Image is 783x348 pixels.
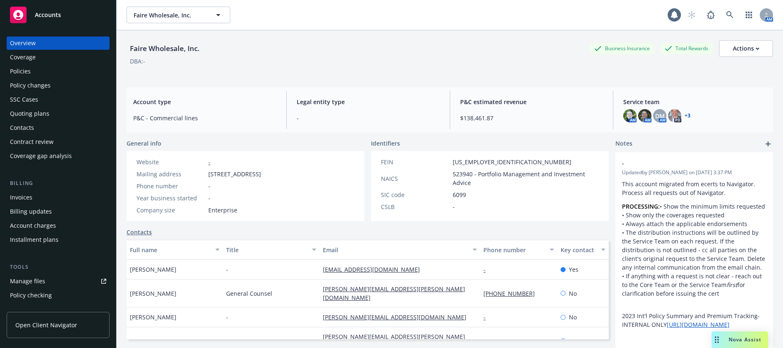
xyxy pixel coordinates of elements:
div: Policies [10,65,31,78]
span: Faire Wholesale, Inc. [134,11,205,19]
div: Key contact [561,246,596,254]
span: [PERSON_NAME] [130,337,176,346]
div: Website [137,158,205,166]
a: [PERSON_NAME][EMAIL_ADDRESS][PERSON_NAME][DOMAIN_NAME] [323,285,465,302]
a: Coverage [7,51,110,64]
div: SSC Cases [10,93,38,106]
button: Title [223,240,319,260]
div: Billing updates [10,205,52,218]
a: Coverage gap analysis [7,149,110,163]
div: Account charges [10,219,56,232]
div: Mailing address [137,170,205,178]
div: Manage files [10,275,45,288]
span: [PERSON_NAME] [130,313,176,321]
span: - [453,202,455,211]
div: Total Rewards [661,43,712,54]
span: Account type [133,97,276,106]
span: Legal entity type [297,97,440,106]
a: - [208,158,210,166]
span: Yes [569,265,578,274]
span: [PERSON_NAME] [130,265,176,274]
p: This account migrated from ecerts to Navigator. Process all requests out of Navigator. [622,180,766,197]
div: Actions [733,41,759,56]
button: Phone number [480,240,557,260]
span: $138,461.87 [460,114,603,122]
button: Key contact [557,240,609,260]
div: Phone number [137,182,205,190]
div: Faire Wholesale, Inc. [127,43,203,54]
span: - [208,182,210,190]
span: [PERSON_NAME] [130,289,176,298]
span: - [208,194,210,202]
a: Billing updates [7,205,110,218]
div: Invoices [10,191,32,204]
a: Report a Bug [703,7,719,23]
a: - [483,337,492,345]
a: - [483,313,492,321]
a: Quoting plans [7,107,110,120]
div: CSLB [381,202,449,211]
a: Installment plans [7,233,110,246]
div: Tools [7,263,110,271]
a: Switch app [741,7,757,23]
span: No [569,337,577,346]
span: - [622,159,745,168]
span: No [569,313,577,321]
a: [PHONE_NUMBER] [483,290,542,297]
strong: PROCESSING: [622,202,660,210]
div: -Updatedby [PERSON_NAME] on [DATE] 3:37 PMThis account migrated from ecerts to Navigator. Process... [615,152,773,336]
button: Email [320,240,480,260]
button: Nova Assist [712,331,768,348]
p: 2023 Int'l Policy Summary and Premium Tracking-INTERNAL ONLY [622,311,766,329]
div: Full name [130,246,210,254]
span: 523940 - Portfolio Management and Investment Advice [453,170,599,187]
div: Coverage gap analysis [10,149,72,163]
a: [PERSON_NAME][EMAIL_ADDRESS][DOMAIN_NAME] [323,313,473,321]
div: Overview [10,37,36,50]
span: [US_EMPLOYER_IDENTIFICATION_NUMBER] [453,158,571,166]
span: - [226,265,228,274]
p: • Show the minimum limits requested • Show only the coverages requested • Always attach the appli... [622,202,766,298]
a: SSC Cases [7,93,110,106]
a: [URL][DOMAIN_NAME] [667,321,729,329]
span: Notes [615,139,632,149]
div: Title [226,246,307,254]
div: Drag to move [712,331,722,348]
span: P&C estimated revenue [460,97,603,106]
a: Start snowing [683,7,700,23]
a: Policies [7,65,110,78]
div: Phone number [483,246,545,254]
button: Faire Wholesale, Inc. [127,7,230,23]
span: P&C - Commercial lines [133,114,276,122]
div: Quoting plans [10,107,49,120]
span: No [569,289,577,298]
button: Actions [719,40,773,57]
div: Contacts [10,121,34,134]
a: add [763,139,773,149]
a: Manage files [7,275,110,288]
a: Search [722,7,738,23]
div: NAICS [381,174,449,183]
span: Open Client Navigator [15,321,77,329]
em: first [727,281,737,289]
span: General Counsel [226,289,272,298]
span: Manage exposures [7,303,110,316]
span: Updated by [PERSON_NAME] on [DATE] 3:37 PM [622,169,766,176]
div: Billing [7,179,110,187]
img: photo [668,109,681,122]
span: - [226,313,228,321]
div: Email [323,246,468,254]
div: Installment plans [10,233,59,246]
a: Account charges [7,219,110,232]
img: photo [623,109,637,122]
button: Full name [127,240,223,260]
span: Accounts [35,12,61,18]
a: +3 [685,113,690,118]
div: Manage exposures [10,303,63,316]
div: SIC code [381,190,449,199]
div: Year business started [137,194,205,202]
span: - [226,337,228,346]
a: - [483,265,492,273]
span: Identifiers [371,139,400,148]
div: Company size [137,206,205,214]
